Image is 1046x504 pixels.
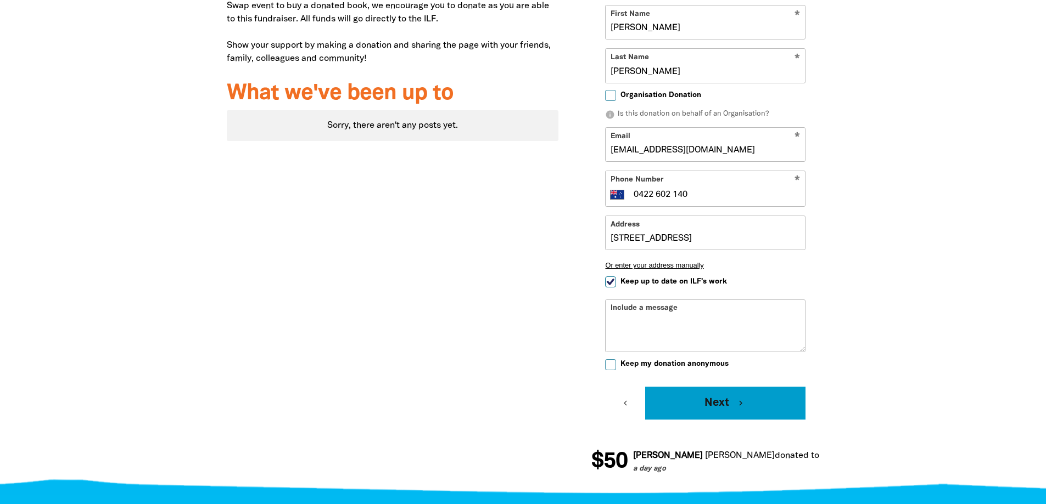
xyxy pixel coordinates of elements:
em: [PERSON_NAME] [704,452,774,460]
i: chevron_right [736,398,746,408]
p: Is this donation on behalf of an Organisation? [605,109,806,120]
span: Keep up to date on ILF's work [620,276,727,287]
span: $50 [590,451,627,473]
input: Organisation Donation [605,90,616,101]
button: chevron_left [605,387,645,420]
button: Or enter your address manually [605,261,806,269]
div: Paginated content [227,110,559,141]
input: Keep up to date on ILF's work [605,276,616,287]
i: chevron_left [620,398,630,408]
h3: What we've been up to [227,82,559,106]
em: [PERSON_NAME] [632,452,702,460]
span: Keep my donation anonymous [620,359,729,369]
input: Keep my donation anonymous [605,359,616,370]
p: a day ago [632,464,959,475]
span: Organisation Donation [620,90,701,100]
button: Next chevron_right [645,387,806,420]
span: donated to [774,452,818,460]
i: info [605,110,615,120]
a: RMIT University's Great Book Swap [818,452,959,460]
div: Donation stream [591,444,819,479]
div: Sorry, there aren't any posts yet. [227,110,559,141]
i: Required [795,175,800,186]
